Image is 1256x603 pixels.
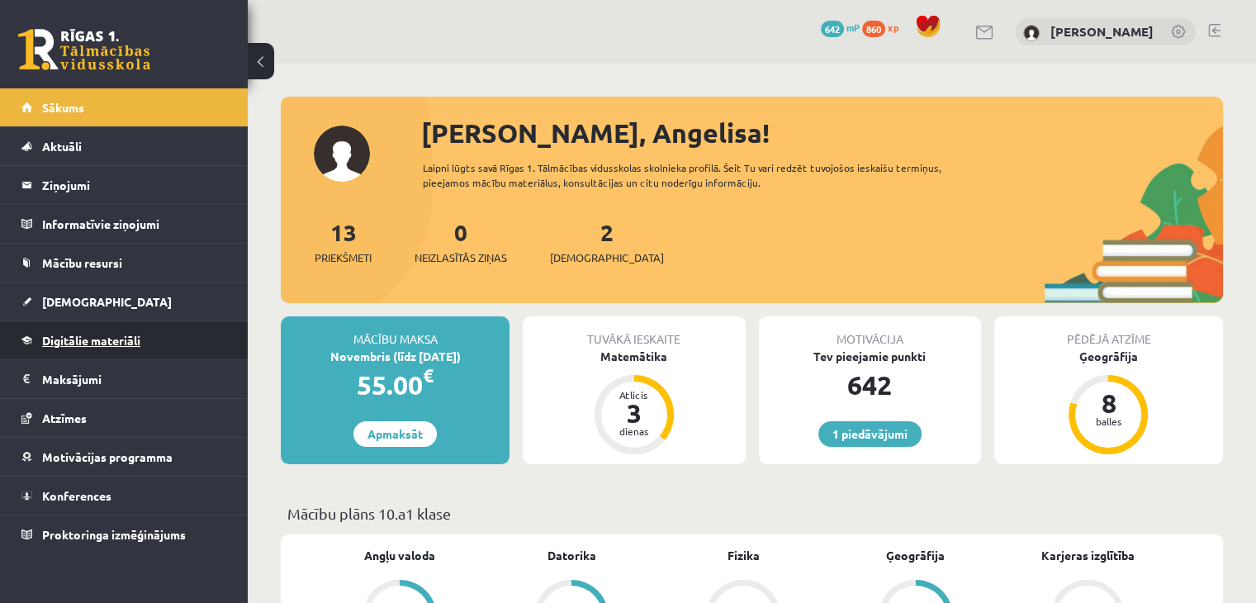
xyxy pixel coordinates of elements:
[21,399,227,437] a: Atzīmes
[862,21,885,37] span: 860
[281,316,510,348] div: Mācību maksa
[287,502,1216,525] p: Mācību plāns 10.a1 klase
[1023,25,1040,41] img: Angelisa Kuzņecova
[1083,416,1133,426] div: balles
[759,348,981,365] div: Tev pieejamie punkti
[18,29,150,70] a: Rīgas 1. Tālmācības vidusskola
[281,348,510,365] div: Novembris (līdz [DATE])
[21,127,227,165] a: Aktuāli
[994,348,1223,457] a: Ģeogrāfija 8 balles
[364,547,435,564] a: Angļu valoda
[42,449,173,464] span: Motivācijas programma
[42,527,186,542] span: Proktoringa izmēģinājums
[42,411,87,425] span: Atzīmes
[21,321,227,359] a: Digitālie materiāli
[886,547,945,564] a: Ģeogrāfija
[821,21,860,34] a: 642 mP
[759,365,981,405] div: 642
[42,139,82,154] span: Aktuāli
[21,283,227,320] a: [DEMOGRAPHIC_DATA]
[21,477,227,515] a: Konferences
[21,515,227,553] a: Proktoringa izmēģinājums
[888,21,898,34] span: xp
[42,255,122,270] span: Mācību resursi
[821,21,844,37] span: 642
[353,421,437,447] a: Apmaksāt
[818,421,922,447] a: 1 piedāvājumi
[609,426,659,436] div: dienas
[550,217,664,266] a: 2[DEMOGRAPHIC_DATA]
[1050,23,1154,40] a: [PERSON_NAME]
[42,166,227,204] legend: Ziņojumi
[728,547,760,564] a: Fizika
[1083,390,1133,416] div: 8
[423,160,988,190] div: Laipni lūgts savā Rīgas 1. Tālmācības vidusskolas skolnieka profilā. Šeit Tu vari redzēt tuvojošo...
[415,217,507,266] a: 0Neizlasītās ziņas
[281,365,510,405] div: 55.00
[609,390,659,400] div: Atlicis
[21,205,227,243] a: Informatīvie ziņojumi
[609,400,659,426] div: 3
[550,249,664,266] span: [DEMOGRAPHIC_DATA]
[42,100,84,115] span: Sākums
[42,294,172,309] span: [DEMOGRAPHIC_DATA]
[1040,547,1134,564] a: Karjeras izglītība
[21,166,227,204] a: Ziņojumi
[759,316,981,348] div: Motivācija
[21,438,227,476] a: Motivācijas programma
[846,21,860,34] span: mP
[42,488,111,503] span: Konferences
[21,360,227,398] a: Maksājumi
[415,249,507,266] span: Neizlasītās ziņas
[994,316,1223,348] div: Pēdējā atzīme
[315,249,372,266] span: Priekšmeti
[315,217,372,266] a: 13Priekšmeti
[523,316,745,348] div: Tuvākā ieskaite
[42,205,227,243] legend: Informatīvie ziņojumi
[42,360,227,398] legend: Maksājumi
[523,348,745,365] div: Matemātika
[523,348,745,457] a: Matemātika Atlicis 3 dienas
[42,333,140,348] span: Digitālie materiāli
[862,21,907,34] a: 860 xp
[21,88,227,126] a: Sākums
[994,348,1223,365] div: Ģeogrāfija
[547,547,596,564] a: Datorika
[421,113,1223,153] div: [PERSON_NAME], Angelisa!
[21,244,227,282] a: Mācību resursi
[423,363,434,387] span: €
